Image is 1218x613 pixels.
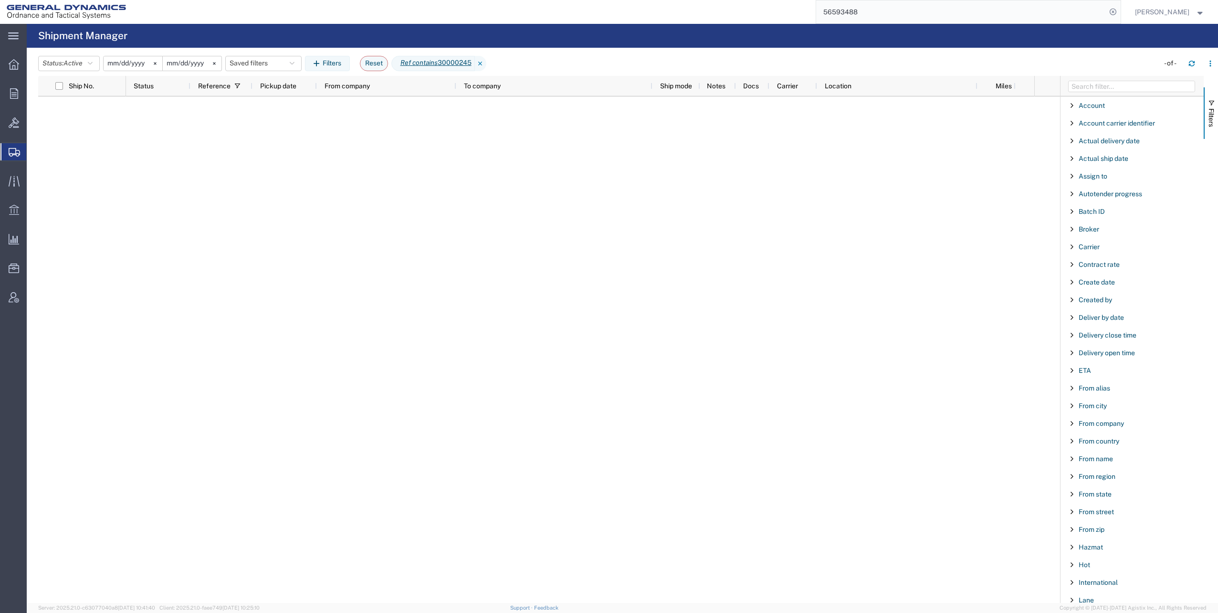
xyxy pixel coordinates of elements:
span: Account [1079,102,1105,109]
span: From city [1079,402,1107,410]
button: Filters [305,56,350,71]
button: Saved filters [225,56,302,71]
span: Contract rate [1079,261,1120,268]
input: Not set [163,56,221,71]
span: Ref contains 30000245 [391,56,475,71]
span: To company [464,82,501,90]
div: - of - [1164,58,1181,68]
span: Notes [707,82,725,90]
span: From country [1079,437,1119,445]
span: From company [325,82,370,90]
span: Delivery close time [1079,331,1136,339]
span: Server: 2025.21.0-c63077040a8 [38,605,155,611]
span: Active [63,59,83,67]
span: Deliver by date [1079,314,1124,321]
div: Filter List 66 Filters [1060,96,1204,603]
span: Batch ID [1079,208,1105,215]
span: Pickup date [260,82,296,90]
span: Delivery open time [1079,349,1135,357]
span: Create date [1079,278,1115,286]
span: From alias [1079,384,1110,392]
span: From name [1079,455,1113,463]
img: logo [7,5,126,19]
span: Lane [1079,596,1094,604]
span: Actual ship date [1079,155,1128,162]
h4: Shipment Manager [38,24,127,48]
span: Autotender progress [1079,190,1142,198]
span: Copyright © [DATE]-[DATE] Agistix Inc., All Rights Reserved [1060,604,1207,612]
input: Filter Columns Input [1068,81,1195,92]
span: Docs [743,82,759,90]
span: Hot [1079,561,1090,569]
span: Timothy Kilraine [1135,7,1189,17]
button: [PERSON_NAME] [1134,6,1205,18]
span: Carrier [1079,243,1100,251]
span: From region [1079,473,1115,480]
i: Ref contains [400,58,438,68]
span: Assign to [1079,172,1107,180]
input: Not set [104,56,162,71]
span: From company [1079,420,1124,427]
input: Search for shipment number, reference number [816,0,1106,23]
span: [DATE] 10:41:40 [118,605,155,611]
span: Miles [985,82,1012,90]
span: From zip [1079,526,1104,533]
span: Reference [198,82,231,90]
span: Actual delivery date [1079,137,1140,145]
span: Ship mode [660,82,692,90]
span: Client: 2025.21.0-faee749 [159,605,260,611]
span: From state [1079,490,1112,498]
span: Location [825,82,851,90]
span: From street [1079,508,1114,516]
span: Hazmat [1079,543,1103,551]
span: Carrier [777,82,798,90]
span: Created by [1079,296,1112,304]
span: Account carrier identifier [1079,119,1155,127]
span: [DATE] 10:25:10 [222,605,260,611]
span: Ship No. [69,82,94,90]
span: Status [134,82,154,90]
span: International [1079,579,1118,586]
a: Support [510,605,534,611]
span: ETA [1079,367,1091,374]
button: Status:Active [38,56,100,71]
span: Broker [1079,225,1099,233]
a: Feedback [534,605,558,611]
button: Reset [360,56,388,71]
span: Filters [1207,108,1215,127]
